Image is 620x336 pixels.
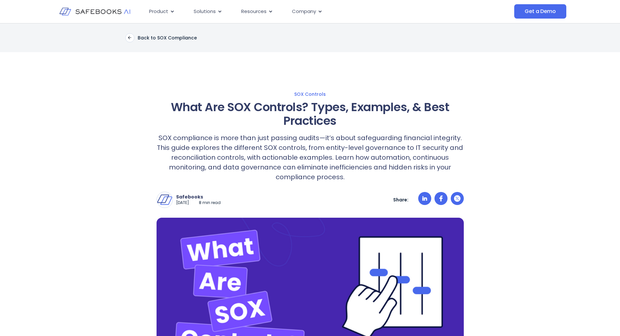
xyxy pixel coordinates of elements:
p: Back to SOX Compliance [138,35,197,41]
p: Share: [393,197,408,203]
span: Solutions [194,8,216,15]
span: Product [149,8,168,15]
span: Resources [241,8,267,15]
p: 8 min read [199,200,221,206]
p: Safebooks [176,194,221,200]
span: Company [292,8,316,15]
nav: Menu [144,5,449,18]
p: SOX compliance is more than just passing audits—it’s about safeguarding financial integrity. This... [157,133,464,182]
span: Get a Demo [525,8,556,15]
a: Back to SOX Compliance [125,33,197,42]
h1: What Are SOX Controls? Types, Examples, & Best Practices [157,100,464,128]
img: Safebooks [157,192,172,208]
a: Get a Demo [514,4,566,19]
p: [DATE] [176,200,189,206]
a: SOX Controls [93,91,528,97]
div: Menu Toggle [144,5,449,18]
